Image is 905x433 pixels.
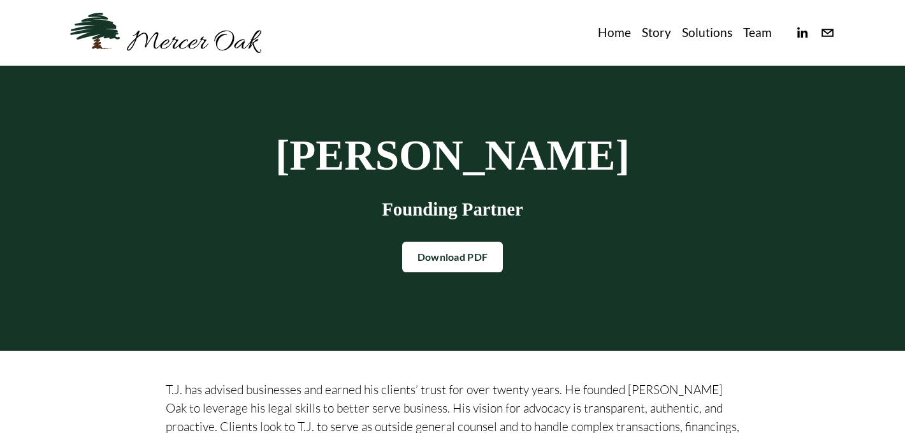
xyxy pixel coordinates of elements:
[795,26,809,40] a: linkedin-unauth
[820,26,835,40] a: info@merceroaklaw.com
[261,199,644,220] h3: Founding Partner
[642,22,671,43] a: Story
[261,133,644,178] h1: [PERSON_NAME]
[598,22,631,43] a: Home
[743,22,772,43] a: Team
[682,22,732,43] a: Solutions
[402,242,503,272] a: Download PDF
